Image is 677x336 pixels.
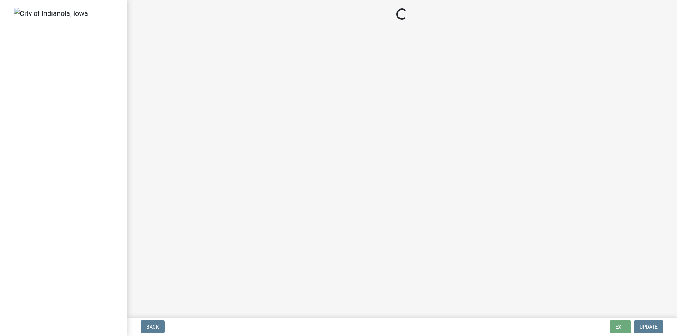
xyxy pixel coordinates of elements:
[141,320,165,333] button: Back
[610,320,631,333] button: Exit
[146,324,159,330] span: Back
[14,8,88,19] img: City of Indianola, Iowa
[634,320,663,333] button: Update
[640,324,658,330] span: Update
